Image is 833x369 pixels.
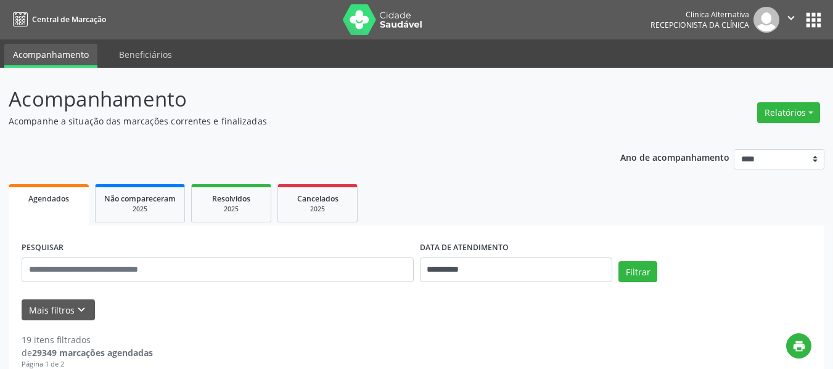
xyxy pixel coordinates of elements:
[650,20,749,30] span: Recepcionista da clínica
[104,193,176,204] span: Não compareceram
[22,238,64,257] label: PESQUISAR
[9,9,106,30] a: Central de Marcação
[22,346,153,359] div: de
[786,333,811,359] button: print
[753,7,779,33] img: img
[297,193,339,204] span: Cancelados
[650,9,749,20] div: Clinica Alternativa
[212,193,250,204] span: Resolvidos
[803,9,824,31] button: apps
[618,261,657,282] button: Filtrar
[28,193,69,204] span: Agendados
[22,299,95,321] button: Mais filtroskeyboard_arrow_down
[104,205,176,214] div: 2025
[287,205,348,214] div: 2025
[792,339,806,353] i: print
[9,115,580,128] p: Acompanhe a situação das marcações correntes e finalizadas
[9,84,580,115] p: Acompanhamento
[32,14,106,25] span: Central de Marcação
[779,7,803,33] button: 
[420,238,509,257] label: DATA DE ATENDIMENTO
[32,347,153,359] strong: 29349 marcações agendadas
[757,102,820,123] button: Relatórios
[4,44,97,68] a: Acompanhamento
[110,44,181,65] a: Beneficiários
[22,333,153,346] div: 19 itens filtrados
[620,149,729,164] p: Ano de acompanhamento
[784,11,798,25] i: 
[200,205,262,214] div: 2025
[75,303,88,317] i: keyboard_arrow_down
